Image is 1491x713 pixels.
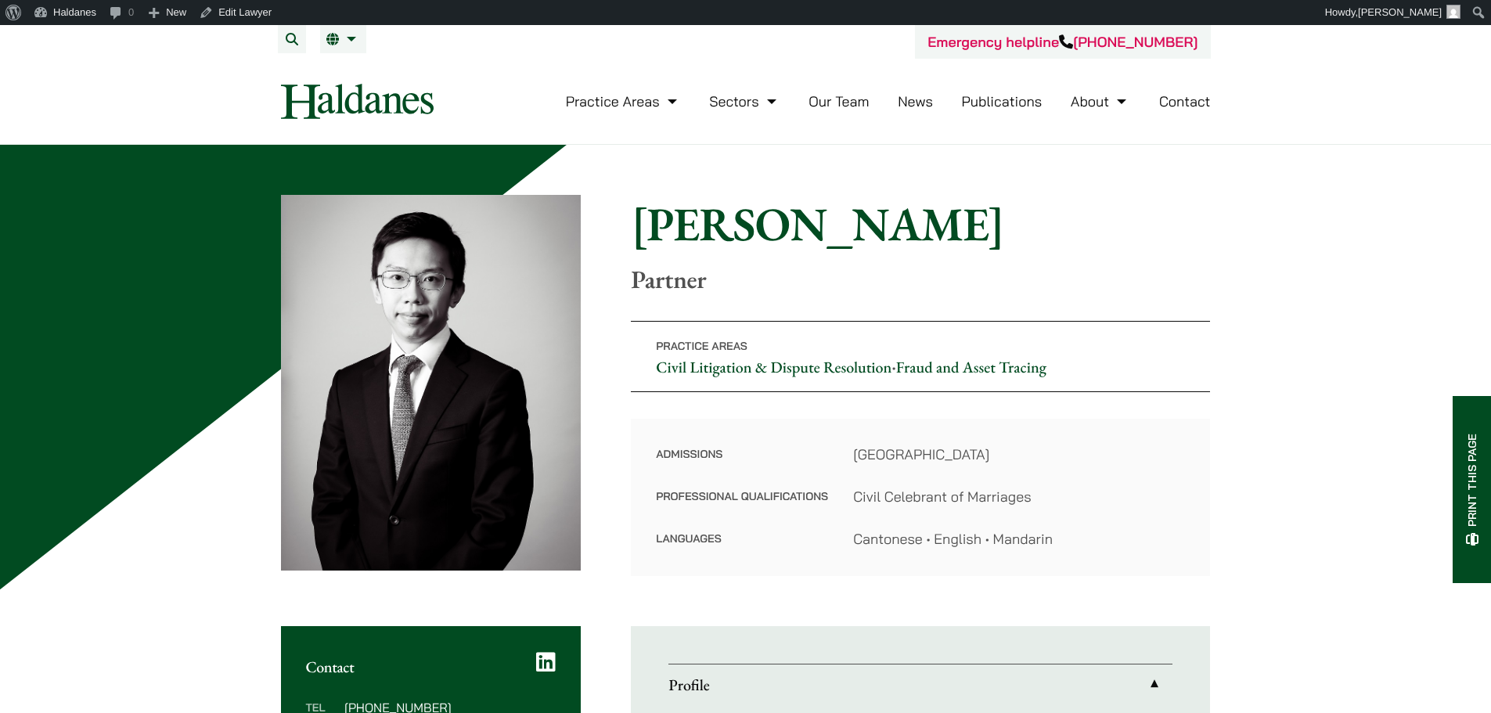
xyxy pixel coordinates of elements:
[1159,92,1211,110] a: Contact
[853,486,1185,507] dd: Civil Celebrant of Marriages
[853,528,1185,549] dd: Cantonese • English • Mandarin
[1071,92,1130,110] a: About
[656,357,891,377] a: Civil Litigation & Dispute Resolution
[853,444,1185,465] dd: [GEOGRAPHIC_DATA]
[656,444,828,486] dt: Admissions
[1358,6,1442,18] span: [PERSON_NAME]
[962,92,1043,110] a: Publications
[631,321,1210,392] p: •
[656,486,828,528] dt: Professional Qualifications
[281,195,582,571] img: Henry Ma photo
[631,265,1210,294] p: Partner
[898,92,933,110] a: News
[278,25,306,53] button: Search
[809,92,869,110] a: Our Team
[896,357,1046,377] a: Fraud and Asset Tracing
[656,339,747,353] span: Practice Areas
[306,657,556,676] h2: Contact
[536,651,556,673] a: LinkedIn
[631,196,1210,252] h1: [PERSON_NAME]
[281,84,434,119] img: Logo of Haldanes
[656,528,828,549] dt: Languages
[668,664,1172,705] a: Profile
[927,33,1197,51] a: Emergency helpline[PHONE_NUMBER]
[326,33,360,45] a: EN
[709,92,780,110] a: Sectors
[566,92,681,110] a: Practice Areas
